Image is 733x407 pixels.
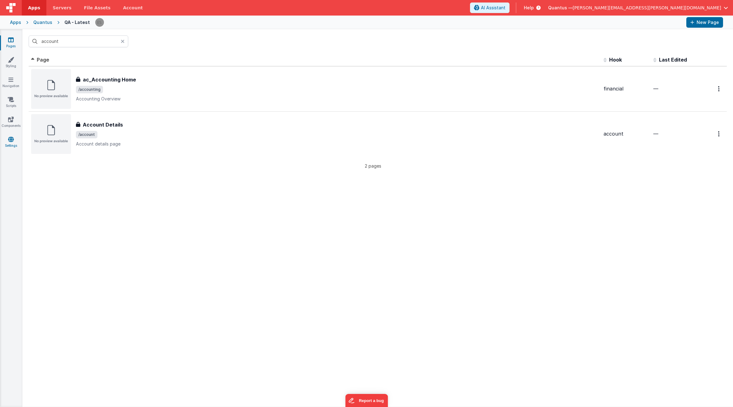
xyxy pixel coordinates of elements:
[659,57,687,63] span: Last Edited
[76,141,599,147] p: Account details page
[548,5,728,11] button: Quantus — [PERSON_NAME][EMAIL_ADDRESS][PERSON_NAME][DOMAIN_NAME]
[609,57,622,63] span: Hook
[604,130,648,137] div: account
[76,131,97,138] span: /account
[76,86,103,93] span: /accounting
[10,19,21,25] div: Apps
[33,19,52,25] div: Quantus
[481,5,505,11] span: AI Assistant
[28,5,40,11] span: Apps
[548,5,573,11] span: Quantus —
[64,19,90,25] div: QA - Latest
[604,85,648,92] div: financial
[524,5,534,11] span: Help
[653,131,658,137] span: —
[714,82,724,95] button: Options
[83,76,136,83] h3: ac_Accounting Home
[345,394,388,407] iframe: Marker.io feedback button
[653,86,658,92] span: —
[29,163,717,169] p: 2 pages
[29,35,128,47] input: Search pages, id's ...
[37,57,49,63] span: Page
[714,127,724,140] button: Options
[53,5,71,11] span: Servers
[573,5,721,11] span: [PERSON_NAME][EMAIL_ADDRESS][PERSON_NAME][DOMAIN_NAME]
[95,18,104,27] img: 2445f8d87038429357ee99e9bdfcd63a
[470,2,510,13] button: AI Assistant
[84,5,111,11] span: File Assets
[76,96,599,102] p: Accounting Overview
[686,17,723,28] button: New Page
[83,121,123,128] h3: Account Details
